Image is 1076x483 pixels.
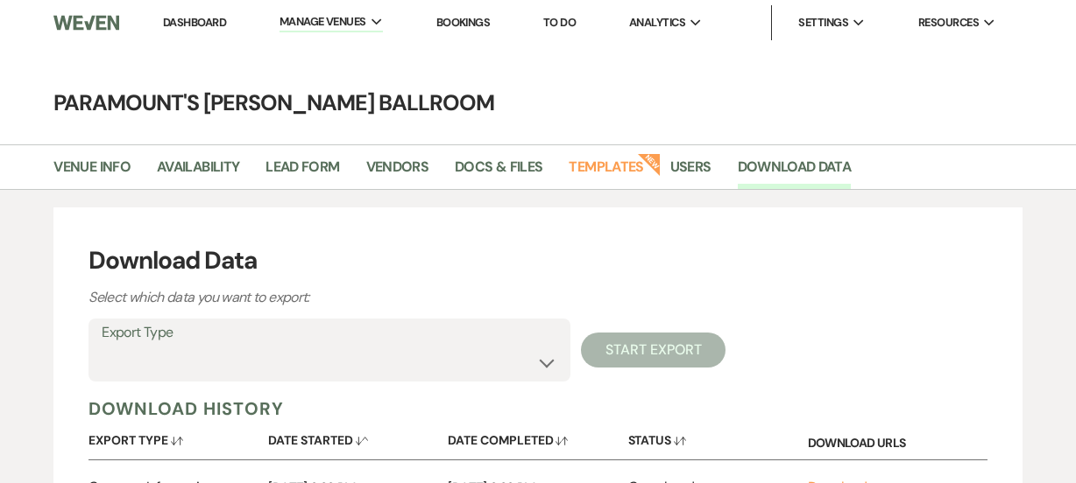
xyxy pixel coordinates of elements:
button: Date Started [268,420,448,454]
button: Start Export [581,332,726,367]
a: Vendors [366,156,429,189]
a: Templates [569,156,643,189]
span: Manage Venues [280,13,366,31]
img: Weven Logo [53,4,118,41]
span: Settings [798,14,848,31]
p: Select which data you want to export: [88,286,702,309]
a: To Do [543,15,576,30]
strong: New [637,151,662,176]
a: Download Data [738,156,852,189]
button: Export Type [88,420,268,454]
span: Resources [918,14,979,31]
a: Bookings [436,15,491,30]
span: Analytics [629,14,685,31]
a: Lead Form [265,156,339,189]
label: Export Type [102,320,557,346]
button: Date Completed [448,420,627,454]
h5: Download History [88,397,987,420]
a: Dashboard [163,15,226,30]
div: Download URLs [808,420,988,459]
button: Status [628,420,808,454]
a: Availability [157,156,239,189]
h3: Download Data [88,242,987,279]
a: Venue Info [53,156,131,189]
a: Docs & Files [455,156,542,189]
a: Users [670,156,711,189]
